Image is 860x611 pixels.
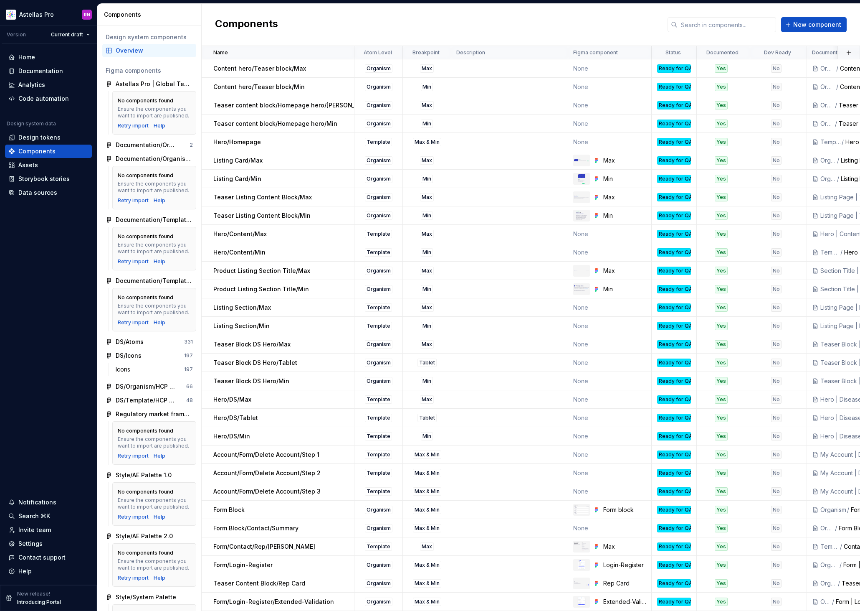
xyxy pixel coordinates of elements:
div: Yes [715,83,728,91]
div: Overview [116,46,193,55]
div: Max & Min [413,138,441,146]
div: Ready for QA [657,359,691,367]
div: Min [421,377,433,385]
p: Atom Level [364,49,392,56]
div: Ready for QA [657,303,691,312]
div: No [771,138,782,146]
div: Astellas Pro | Global Template [116,80,193,88]
p: Listing Section/Min [213,322,270,330]
div: DS/Icons [116,351,142,360]
div: Help [18,567,32,575]
p: Teaser Block DS Hero/Max [213,340,291,349]
p: Description [456,49,485,56]
p: Documentation link [812,49,859,56]
div: RN [84,11,90,18]
a: DS/Template/HCP Portal48 [102,394,196,407]
span: New component [793,20,841,29]
div: Ready for QA [657,83,691,91]
button: Retry import [118,122,149,129]
div: Yes [715,156,728,165]
p: Name [213,49,228,56]
div: Max [420,101,434,109]
div: Min [603,175,646,183]
a: Assets [5,158,92,172]
div: No [771,377,782,385]
img: Min [574,285,589,293]
a: Home [5,51,92,64]
div: Retry import [118,319,149,326]
div: Organism [365,359,392,367]
div: Home [18,53,35,61]
div: Organism [365,267,392,275]
a: Overview [102,44,196,57]
div: Ready for QA [657,64,691,73]
div: Documentation/Organism/HCP Portal 2 [116,155,193,163]
div: Style/System Palette [116,593,176,601]
div: No components found [118,294,173,301]
div: No [771,211,782,220]
div: Organism [365,156,392,165]
div: / [834,101,839,109]
a: Design tokens [5,131,92,144]
div: Settings [18,540,43,548]
div: Help [154,514,165,520]
div: Max [420,230,434,238]
div: Ready for QA [657,120,691,128]
div: Organism [365,211,392,220]
div: Yes [715,175,728,183]
div: Max [420,340,434,349]
a: Help [154,122,165,129]
div: Template [365,322,392,330]
div: Template [820,248,840,257]
p: Teaser content block/Homepage hero/[PERSON_NAME] [213,101,374,109]
div: Retry import [118,197,149,204]
div: Max [603,156,646,165]
img: Max [574,159,589,161]
div: 2 [190,142,193,148]
div: Icons [116,365,134,374]
div: Ready for QA [657,377,691,385]
img: Min [578,174,585,184]
div: Ready for QA [657,248,691,257]
div: No [771,175,782,183]
div: Min [421,248,433,257]
a: Astellas Pro | Global Template [102,77,196,91]
div: Design system components [106,33,193,41]
a: Documentation/Organism/HCP Portal 2 [102,152,196,165]
p: Breakpoint [412,49,440,56]
div: Style/AE Palette 2.0 [116,532,173,540]
p: Content hero/Teaser block/Min [213,83,305,91]
div: Min [603,285,646,293]
div: Yes [715,120,728,128]
div: Min [421,83,433,91]
p: Listing Card/Max [213,156,263,165]
div: Yes [715,230,728,238]
div: 197 [184,366,193,373]
div: No components found [118,172,173,179]
div: Invite team [18,526,51,534]
div: No components found [118,97,173,104]
p: Content hero/Teaser block/Max [213,64,306,73]
div: Yes [715,138,728,146]
div: Yes [715,359,728,367]
td: None [568,78,652,96]
div: Help [154,258,165,265]
div: Ensure the components you want to import are published. [118,181,191,194]
a: Settings [5,537,92,550]
a: Help [154,197,165,204]
img: Form block [574,505,589,515]
div: Ensure the components you want to import are published. [118,106,191,119]
a: Style/System Palette [102,591,196,604]
td: None [568,409,652,427]
div: 66 [186,383,193,390]
div: Ready for QA [657,175,691,183]
div: No [771,64,782,73]
div: Components [18,147,56,155]
div: Min [603,211,646,220]
button: Search ⌘K [5,509,92,523]
div: Notifications [18,498,56,507]
div: Min [421,175,433,183]
div: Ready for QA [657,285,691,293]
a: Help [154,575,165,581]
